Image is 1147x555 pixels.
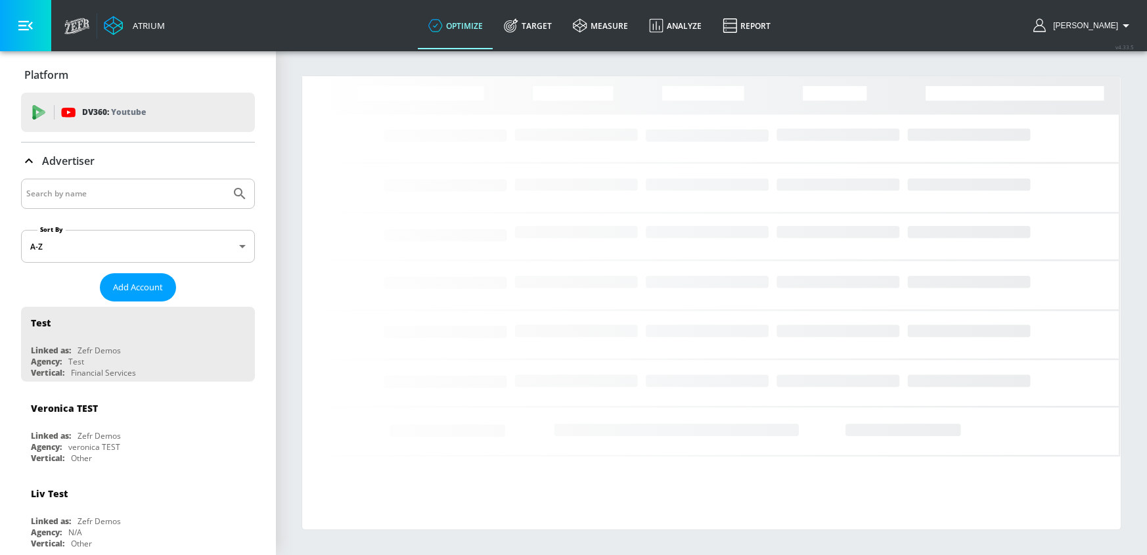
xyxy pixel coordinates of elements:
div: Atrium [127,20,165,32]
input: Search by name [26,185,225,202]
p: Platform [24,68,68,82]
div: Zefr Demos [78,516,121,527]
div: Zefr Demos [78,430,121,441]
a: Analyze [639,2,712,49]
div: Agency: [31,356,62,367]
div: Veronica TESTLinked as:Zefr DemosAgency:veronica TESTVertical:Other [21,392,255,467]
p: Youtube [111,105,146,119]
div: Other [71,453,92,464]
div: TestLinked as:Zefr DemosAgency:TestVertical:Financial Services [21,307,255,382]
span: login as: amanda.cermak@zefr.com [1048,21,1118,30]
div: Platform [21,56,255,93]
div: Vertical: [31,538,64,549]
a: Atrium [104,16,165,35]
div: Advertiser [21,143,255,179]
div: Other [71,538,92,549]
div: Test [68,356,84,367]
div: Linked as: [31,345,71,356]
div: Financial Services [71,367,136,378]
div: Test [31,317,51,329]
div: Linked as: [31,430,71,441]
div: Liv TestLinked as:Zefr DemosAgency:N/AVertical:Other [21,477,255,552]
a: Target [493,2,562,49]
p: Advertiser [42,154,95,168]
a: measure [562,2,639,49]
p: DV360: [82,105,146,120]
div: Veronica TEST [31,402,98,414]
div: Vertical: [31,453,64,464]
a: optimize [418,2,493,49]
div: Vertical: [31,367,64,378]
button: [PERSON_NAME] [1033,18,1134,33]
div: Agency: [31,441,62,453]
div: DV360: Youtube [21,93,255,132]
button: Add Account [100,273,176,301]
div: Liv Test [31,487,68,500]
span: v 4.33.5 [1115,43,1134,51]
div: N/A [68,527,82,538]
label: Sort By [37,225,66,234]
div: Linked as: [31,516,71,527]
span: Add Account [113,280,163,295]
div: veronica TEST [68,441,120,453]
div: A-Z [21,230,255,263]
a: Report [712,2,781,49]
div: Zefr Demos [78,345,121,356]
div: Agency: [31,527,62,538]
